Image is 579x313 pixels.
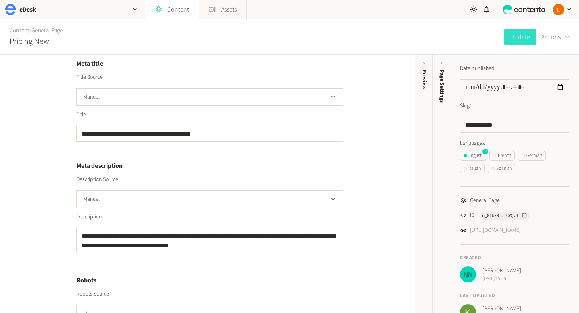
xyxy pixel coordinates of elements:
[10,35,49,47] h2: Pricing New
[482,275,521,282] span: [DATE] 15:55
[29,26,31,35] span: /
[76,290,109,298] label: Robots Source
[76,88,343,106] button: Manual
[482,267,521,275] span: [PERSON_NAME]
[10,26,29,35] a: Content
[464,165,481,172] div: Italian
[488,164,515,173] button: Spanish
[522,152,542,159] div: German
[19,5,36,14] h2: eDesk
[491,165,512,172] div: Spanish
[76,73,103,81] label: Title Source
[460,164,485,173] button: Italian
[76,190,343,208] button: Manual
[541,29,569,45] button: Actions
[460,254,569,262] h4: Created
[482,305,521,313] span: [PERSON_NAME]
[518,151,546,161] button: German
[76,213,102,221] label: Description
[5,4,16,15] img: eDesk
[493,152,511,159] div: French
[479,212,530,220] button: c_01k3R...GYQ74
[489,151,515,161] button: French
[470,196,500,205] span: General Page
[464,152,482,159] div: English
[76,175,118,183] label: Description Source
[460,292,569,299] h4: Last updated
[470,211,476,220] span: ID:
[76,59,343,68] h4: Meta title
[553,4,564,15] img: Laura Kane
[504,29,536,45] button: Update
[460,151,486,161] button: English
[460,266,476,282] img: Nikola Nikolov
[460,64,495,73] label: Date published
[470,226,521,235] a: [URL][DOMAIN_NAME]
[460,102,472,110] label: Slug
[76,111,86,119] label: Title
[460,139,569,148] label: Languages
[31,26,63,35] a: General Page
[438,70,446,103] span: Page Settings
[76,161,343,171] h4: Meta description
[76,276,343,285] h4: Robots
[482,212,518,219] span: c_01k3R...GYQ74
[420,70,429,90] div: Preview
